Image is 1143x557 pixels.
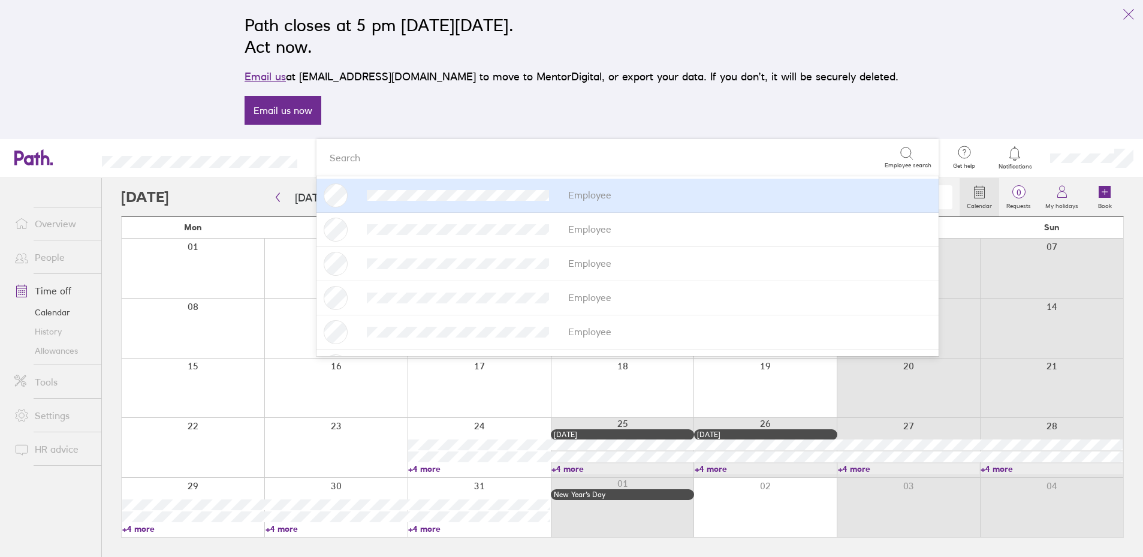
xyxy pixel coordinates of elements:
[697,430,834,439] div: [DATE]
[5,279,101,303] a: Time off
[408,463,550,474] a: +4 more
[408,523,550,534] a: +4 more
[245,96,321,125] a: Email us now
[568,292,611,303] div: Employee
[5,322,101,341] a: History
[999,178,1038,216] a: 0Requests
[695,463,837,474] a: +4 more
[945,162,984,170] span: Get help
[184,222,202,232] span: Mon
[568,224,611,234] div: Employee
[996,163,1035,170] span: Notifications
[568,258,611,269] div: Employee
[1038,178,1085,216] a: My holidays
[245,68,898,85] p: at [EMAIL_ADDRESS][DOMAIN_NAME] to move to MentorDigital, or export your data. If you don’t, it w...
[1091,199,1119,210] label: Book
[245,70,286,83] a: Email us
[554,490,691,499] div: New Year’s Day
[554,430,691,439] div: [DATE]
[1085,178,1124,216] a: Book
[122,523,264,534] a: +4 more
[5,404,101,427] a: Settings
[568,326,611,337] div: Employee
[5,212,101,236] a: Overview
[981,463,1123,474] a: +4 more
[960,199,999,210] label: Calendar
[245,14,898,58] h2: Path closes at 5 pm [DATE][DATE]. Act now.
[999,199,1038,210] label: Requests
[999,188,1038,197] span: 0
[5,245,101,269] a: People
[266,523,408,534] a: +4 more
[5,303,101,322] a: Calendar
[568,189,611,200] div: Employee
[838,463,980,474] a: +4 more
[330,152,360,162] div: Search
[5,341,101,360] a: Allowances
[551,463,693,474] a: +4 more
[1038,199,1085,210] label: My holidays
[996,145,1035,170] a: Notifications
[285,188,338,207] button: [DATE]
[885,162,931,169] span: Employee search
[5,437,101,461] a: HR advice
[1044,222,1060,232] span: Sun
[5,370,101,394] a: Tools
[960,178,999,216] a: Calendar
